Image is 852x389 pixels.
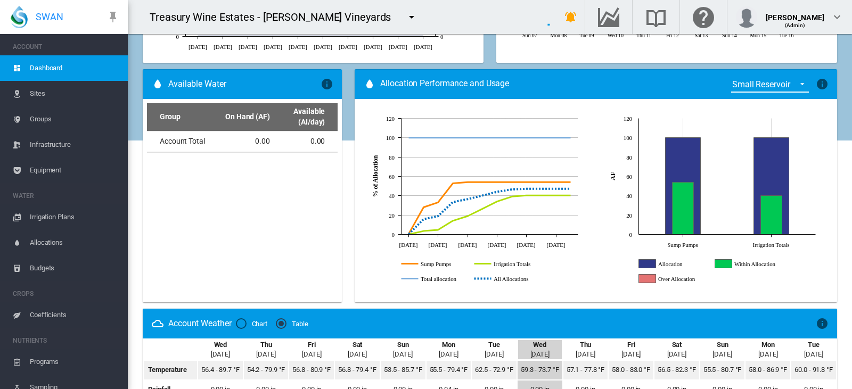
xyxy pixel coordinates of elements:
span: Infrastructure [30,132,119,158]
circle: Running Actual Aug 26 0 [371,34,375,38]
tspan: Sun 07 [522,32,537,38]
circle: All Allocations Jan 25 0.31 [406,231,411,236]
td: Account Total [147,131,210,152]
tspan: [DATE] [389,43,407,49]
td: 57.1 - 77.8 °F [563,361,608,379]
span: (Admin) [785,22,806,28]
circle: Total allocation Mar 25 100 [436,135,440,139]
td: 56.4 - 89.7 °F [198,361,243,379]
div: Thu, Sep 4, 2025 [260,340,272,350]
circle: Irrigation Totals Jul 25 34.07 [495,199,499,203]
div: Sat, Sep 13, 2025 [672,340,682,350]
div: Tue, Sep 9, 2025 [488,340,500,350]
tspan: 80 [626,154,632,161]
div: [DATE] [348,350,367,359]
circle: Total allocation May 25 100 [465,135,470,139]
circle: Running Actual Jul 22 0 [245,34,250,38]
tspan: Tue 09 [579,32,594,38]
circle: All Allocations Dec 25 47.17 [568,186,572,191]
tspan: Fri 12 [666,32,679,38]
tspan: [DATE] [429,242,447,248]
span: Equipment [30,158,119,183]
circle: All Allocations Jun 25 40.18 [480,193,484,197]
circle: Irrigation Totals Aug 25 39.17 [510,194,514,198]
circle: Total allocation Dec 25 100 [568,135,572,139]
tspan: Irrigation Totals [752,242,789,248]
g: Within Allocation [715,259,780,269]
tspan: [DATE] [289,43,307,49]
g: Allocation [638,259,704,269]
md-icon: Go to the Data Hub [596,11,621,23]
circle: Sump Pumps Aug 25 54.03 [510,180,514,184]
g: Allocation Sump Pumps 100 [665,138,700,235]
tspan: Thu 11 [636,32,651,38]
tspan: [DATE] [364,43,382,49]
th: Group [147,103,210,131]
md-icon: icon-information [816,317,829,330]
tspan: [DATE] [399,242,418,248]
div: [PERSON_NAME] [766,8,824,19]
circle: Irrigation Totals Apr 25 14.13 [450,218,455,222]
div: 0.00 [278,136,325,147]
span: Groups [30,106,119,132]
circle: Total allocation Jul 25 100 [495,135,499,139]
tspan: [DATE] [488,242,506,248]
div: Mon, Sep 15, 2025 [761,340,775,350]
div: Thu, Sep 11, 2025 [580,340,592,350]
circle: Irrigation Totals Mar 25 4.67 [436,228,440,232]
g: Sump Pumps [402,259,464,269]
g: Irrigation Totals [474,259,537,269]
md-radio-button: Table [276,319,308,329]
tspan: % of Allocation [372,155,379,197]
md-icon: icon-water [151,78,164,90]
div: Small Reservoir [732,79,790,89]
span: Sites [30,81,119,106]
tspan: [DATE] [547,242,566,248]
circle: Total allocation Oct 25 100 [539,135,543,139]
tspan: [DATE] [239,43,257,49]
div: 0.00 [215,136,269,147]
tspan: AF [609,172,617,180]
circle: All Allocations Mar 25 18.88 [436,214,440,218]
circle: Sump Pumps Feb 25 28.05 [421,205,425,209]
tspan: [DATE] [517,242,536,248]
circle: Sump Pumps May 25 54.03 [465,180,470,184]
td: 54.2 - 79.9 °F [244,361,289,379]
div: [DATE] [302,350,321,359]
md-icon: Search the knowledge base [643,11,669,23]
tspan: Sun 14 [722,32,737,38]
td: 60.0 - 91.8 °F [791,361,836,379]
md-icon: icon-menu-down [405,11,418,23]
tspan: 0 [392,231,395,238]
circle: Total allocation Apr 25 100 [450,135,455,139]
tspan: 0 [440,34,444,40]
g: Within Allocation Irrigation Totals 40.31 [760,196,782,235]
td: 58.0 - 86.9 °F [745,361,790,379]
circle: All Allocations Nov 25 47.17 [554,186,558,191]
circle: Total allocation Jun 25 100 [480,135,484,139]
div: [DATE] [485,350,504,359]
span: SWAN [36,10,63,23]
md-icon: icon-weather-cloudy [151,317,164,330]
md-icon: icon-water [363,78,376,90]
tspan: Sat 13 [694,32,708,38]
div: Sat, Sep 6, 2025 [353,340,363,350]
td: 53.5 - 85.7 °F [381,361,425,379]
circle: Sump Pumps Apr 25 52.84 [450,181,455,185]
g: Allocation Irrigation Totals 100 [753,138,789,235]
circle: Sump Pumps Jul 25 54.03 [495,180,499,184]
circle: Running Actual Jul 15 0 [220,34,225,38]
tspan: 0 [629,231,632,238]
circle: Total allocation Feb 25 100 [421,135,425,139]
circle: All Allocations May 25 36.51 [465,197,470,201]
span: Irrigation Plans [30,204,119,230]
md-icon: icon-information [816,78,829,90]
tspan: 100 [386,135,395,141]
g: Total allocation [402,274,464,284]
circle: All Allocations Sep 25 47.17 [524,186,528,191]
circle: Running Actual Aug 19 0 [346,34,350,38]
div: [DATE] [667,350,686,359]
div: [DATE] [439,350,458,359]
span: Available Water [168,78,226,90]
circle: Irrigation Totals Nov 25 40.31 [554,193,558,197]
